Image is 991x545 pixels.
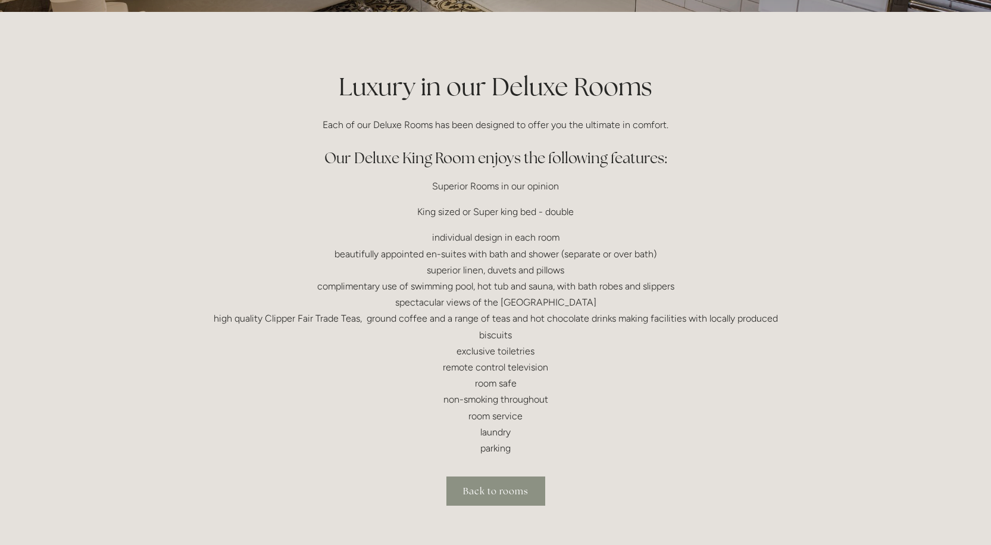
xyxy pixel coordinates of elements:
p: Superior Rooms in our opinion [211,178,780,194]
p: King sized or Super king bed - double [211,204,780,220]
a: Back to rooms [446,477,545,506]
p: Each of our Deluxe Rooms has been designed to offer you the ultimate in comfort. [211,117,780,133]
h2: Our Deluxe King Room enjoys the following features: [211,148,780,169]
p: individual design in each room beautifully appointed en-suites with bath and shower (separate or ... [211,229,780,456]
h1: Luxury in our Deluxe Rooms [211,69,780,104]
